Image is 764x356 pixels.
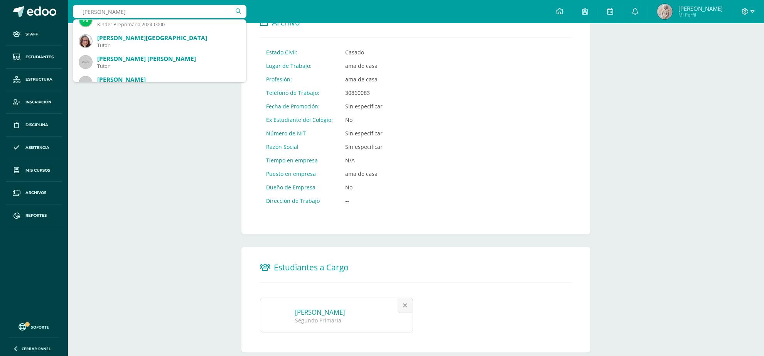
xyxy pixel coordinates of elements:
[339,86,389,100] td: 30860083
[678,12,723,18] span: Mi Perfil
[25,213,47,219] span: Reportes
[260,46,339,59] td: Estado Civil:
[260,154,339,167] td: Tiempo en empresa
[6,137,62,159] a: Asistencia
[25,76,52,83] span: Estructura
[79,35,92,47] img: b622e69f40a7a81e311c4d7631f80443.png
[97,63,240,69] div: Tutor
[260,181,339,194] td: Dueño de Empresa
[25,145,49,151] span: Asistencia
[97,76,240,84] div: [PERSON_NAME]
[339,113,389,127] td: No
[339,140,389,154] td: Sin especificar
[79,14,92,27] img: 0a8a03da8a188ea7005543a51c2d0e14.png
[6,182,62,204] a: Archivos
[339,100,389,113] td: Sin especificar
[97,42,240,49] div: Tutor
[25,54,54,60] span: Estudiantes
[260,194,339,208] td: Dirección de Trabajo
[339,73,389,86] td: ama de casa
[97,55,240,63] div: [PERSON_NAME] [PERSON_NAME]
[6,204,62,227] a: Reportes
[6,91,62,114] a: Inscripción
[339,154,389,167] td: N/A
[25,122,48,128] span: Disciplina
[339,194,389,208] td: --
[97,21,240,28] div: Kinder Preprimaria 2024-0000
[339,46,389,59] td: Casado
[25,31,38,37] span: Staff
[6,23,62,46] a: Staff
[260,73,339,86] td: Profesión:
[25,167,50,174] span: Mis cursos
[6,114,62,137] a: Disciplina
[260,86,339,100] td: Teléfono de Trabajo:
[260,113,339,127] td: Ex Estudiante del Colegio:
[295,308,345,317] a: [PERSON_NAME]
[79,77,92,89] img: 45x45
[339,127,389,140] td: Sin especificar
[260,59,339,73] td: Lugar de Trabajo:
[260,140,339,154] td: Razón Social
[260,100,339,113] td: Fecha de Promoción:
[339,59,389,73] td: ama de casa
[22,346,51,351] span: Cerrar panel
[339,167,389,181] td: ama de casa
[6,159,62,182] a: Mis cursos
[260,167,339,181] td: Puesto en empresa
[678,5,723,12] span: [PERSON_NAME]
[97,34,240,42] div: [PERSON_NAME][GEOGRAPHIC_DATA]
[295,317,399,324] div: Segundo Primaria
[339,181,389,194] td: No
[657,4,673,19] img: 0721312b14301b3cebe5de6252ad211a.png
[274,262,349,273] span: Estudiantes a Cargo
[79,56,92,68] img: 45x45
[260,127,339,140] td: Número de NIT
[73,5,246,18] input: Busca un usuario...
[6,46,62,69] a: Estudiantes
[31,324,49,330] span: Soporte
[6,69,62,91] a: Estructura
[25,190,46,196] span: Archivos
[9,321,59,332] a: Soporte
[25,99,51,105] span: Inscripción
